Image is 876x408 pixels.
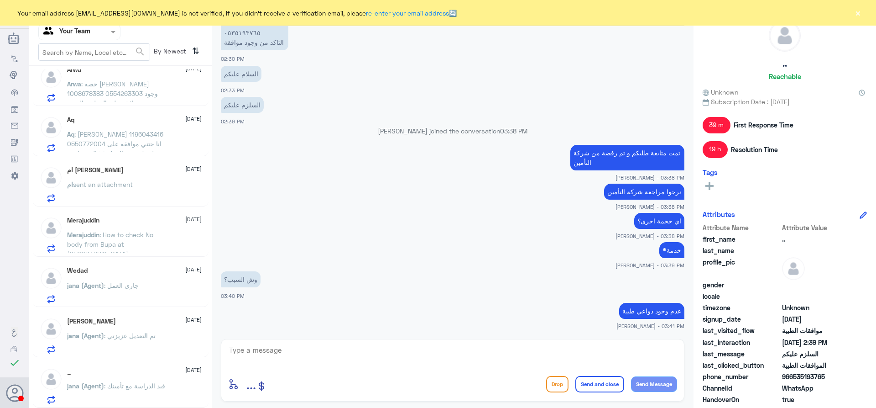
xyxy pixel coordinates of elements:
button: Drop [546,376,568,392]
span: last_visited_flow [703,326,780,335]
span: jana (Agent) [67,382,104,390]
span: [PERSON_NAME] - 03:39 PM [615,261,684,269]
span: null [782,280,848,290]
span: Unknown [782,303,848,313]
span: : حصه [PERSON_NAME] 1008678383 0554263303 وجود موافقه على العمليه والتنويم دكتورزعبدالعزبززالاحيدب [67,80,158,117]
span: Unknown [703,87,738,97]
img: defaultAdmin.png [40,116,63,139]
span: Arwa [67,80,81,88]
span: locale [703,291,780,301]
span: 02:33 PM [221,87,245,93]
button: Send Message [631,376,677,392]
h6: Tags [703,168,718,176]
span: Your email address [EMAIL_ADDRESS][DOMAIN_NAME] is not verified, if you didn't receive a verifica... [17,8,457,18]
button: ... [246,374,256,394]
input: Search by Name, Local etc… [39,44,150,60]
span: By Newest [150,43,188,62]
span: timezone [703,303,780,313]
span: last_message [703,349,780,359]
h5: WALEED ALZAHRANI [67,318,116,325]
span: : تم التعديل عزيزتي [104,332,156,339]
h5: Merajuddin [67,217,99,224]
p: 22/9/2025, 2:30 PM [221,5,288,50]
p: 22/9/2025, 3:38 PM [570,145,684,170]
button: search [135,44,146,59]
span: true [782,395,848,404]
span: 2 [782,383,848,393]
span: : [PERSON_NAME] 1196043416 0550772004 انا جتني موافقه على عمليه قيصريه التوتل ١٩ الف وتامين فيه ١... [67,130,163,186]
h5: _ [67,368,71,376]
span: last_clicked_button [703,360,780,370]
span: .. [782,234,848,244]
span: search [135,46,146,57]
span: [DATE] [185,316,202,324]
h6: Reachable [769,72,801,80]
span: 966535193765 [782,372,848,382]
span: الموافقات الطبية [782,360,848,370]
h5: .. [782,58,787,69]
span: ام [67,180,73,188]
span: jana (Agent) [67,281,104,289]
p: 22/9/2025, 3:38 PM [604,184,684,200]
span: [DATE] [185,366,202,374]
span: Attribute Name [703,223,780,233]
span: Aq [67,130,74,138]
span: HandoverOn [703,395,780,404]
span: profile_pic [703,257,780,278]
h5: Aq [67,116,74,124]
span: : جاري العمل [104,281,139,289]
button: Send and close [575,376,624,392]
span: [PERSON_NAME] - 03:38 PM [615,232,684,240]
p: 22/9/2025, 3:38 PM [634,213,684,229]
span: null [782,291,848,301]
img: defaultAdmin.png [40,217,63,239]
span: : How to check No body from Bupa at [GEOGRAPHIC_DATA] [67,231,153,258]
span: ... [246,376,256,392]
h5: ام عبدالله [67,166,124,174]
span: [DATE] [185,215,202,223]
img: defaultAdmin.png [40,368,63,391]
i: check [9,357,20,368]
span: [DATE] [185,165,202,173]
span: السلزم عليكم [782,349,848,359]
p: 22/9/2025, 3:40 PM [221,271,261,287]
span: [DATE] [185,265,202,274]
span: 2025-09-20T11:48:09.739Z [782,314,848,324]
p: 22/9/2025, 2:33 PM [221,66,261,82]
span: phone_number [703,372,780,382]
span: ChannelId [703,383,780,393]
p: [PERSON_NAME] joined the conversation [221,126,684,136]
span: sent an attachment [73,180,133,188]
span: First Response Time [734,120,793,130]
span: 02:30 PM [221,56,245,62]
span: [PERSON_NAME] - 03:41 PM [616,322,684,330]
h5: Wedad [67,267,88,275]
span: 03:40 PM [221,293,245,299]
span: موافقات الطبية [782,326,848,335]
span: 02:39 PM [221,118,245,124]
button: Avatar [6,384,23,402]
span: jana (Agent) [67,332,104,339]
span: [PERSON_NAME] - 03:38 PM [615,174,684,181]
img: defaultAdmin.png [40,166,63,189]
span: last_interaction [703,338,780,347]
span: Attribute Value [782,223,848,233]
span: 2025-09-22T11:39:26.312Z [782,338,848,347]
span: 03:38 PM [500,127,527,135]
img: defaultAdmin.png [40,66,63,89]
button: × [853,8,862,17]
span: Resolution Time [731,145,778,154]
p: 22/9/2025, 3:41 PM [619,303,684,319]
h6: Attributes [703,210,735,218]
span: first_name [703,234,780,244]
img: defaultAdmin.png [40,267,63,290]
a: re-enter your email address [366,9,449,17]
h5: Arwa [67,66,81,74]
span: signup_date [703,314,780,324]
p: 22/9/2025, 2:39 PM [221,97,264,113]
i: ⇅ [192,43,199,58]
span: last_name [703,246,780,255]
span: Merajuddin [67,231,99,238]
span: 19 h [703,141,728,158]
img: defaultAdmin.png [40,318,63,340]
